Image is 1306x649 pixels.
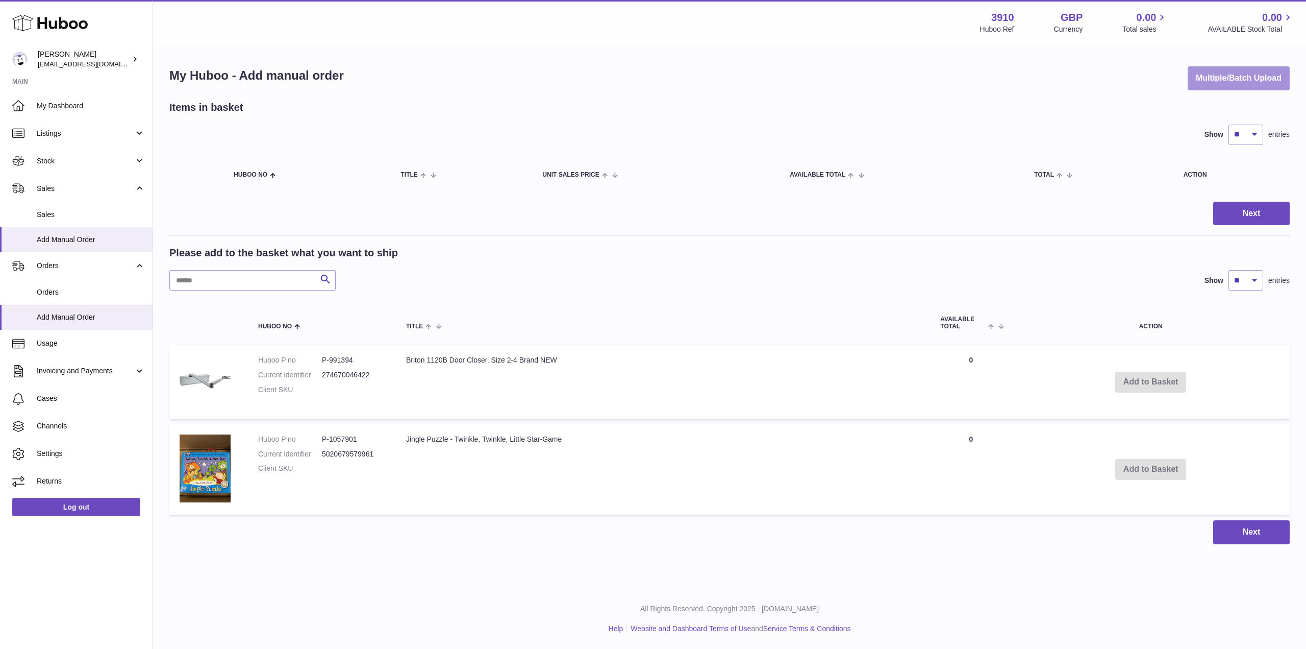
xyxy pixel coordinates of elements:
td: Briton 1120B Door Closer, Size 2-4 Brand NEW [396,345,930,419]
span: Usage [37,339,145,348]
dt: Huboo P no [258,435,322,444]
div: Huboo Ref [980,25,1014,34]
dd: 274670046422 [322,370,386,380]
a: 0.00 Total sales [1122,11,1168,34]
span: entries [1268,276,1290,285]
span: Settings [37,449,145,459]
dd: P-991394 [322,355,386,365]
span: AVAILABLE Total [790,172,845,178]
td: 0 [930,424,1012,515]
button: Multiple/Batch Upload [1188,66,1290,90]
td: Jingle Puzzle - Twinkle, Twinkle, Little Star-Game [396,424,930,515]
a: Service Terms & Conditions [763,624,851,633]
dd: 5020679579961 [322,449,386,459]
div: Action [1184,172,1279,178]
span: Title [406,323,423,330]
img: Briton 1120B Door Closer, Size 2-4 Brand NEW [180,355,231,406]
span: AVAILABLE Stock Total [1208,25,1294,34]
span: My Dashboard [37,101,145,111]
h2: Items in basket [169,101,243,114]
div: [PERSON_NAME] [38,50,130,69]
span: Sales [37,210,145,220]
button: Next [1213,202,1290,226]
span: Invoicing and Payments [37,366,134,376]
span: Title [401,172,418,178]
p: All Rights Reserved. Copyright 2025 - [DOMAIN_NAME] [161,604,1298,614]
a: 0.00 AVAILABLE Stock Total [1208,11,1294,34]
strong: 3910 [991,11,1014,25]
span: 0.00 [1262,11,1282,25]
span: Orders [37,261,134,271]
span: Sales [37,184,134,194]
span: AVAILABLE Total [940,316,986,329]
h1: My Huboo - Add manual order [169,67,344,84]
span: Add Manual Order [37,313,145,322]
dt: Client SKU [258,385,322,395]
dt: Current identifier [258,370,322,380]
h2: Please add to the basket what you want to ship [169,246,398,260]
span: 0.00 [1137,11,1157,25]
span: Cases [37,394,145,403]
span: Unit Sales Price [542,172,599,178]
a: Help [609,624,623,633]
dd: P-1057901 [322,435,386,444]
dt: Client SKU [258,464,322,473]
span: Channels [37,421,145,431]
label: Show [1204,130,1223,139]
span: Total sales [1122,25,1168,34]
dt: Current identifier [258,449,322,459]
span: Orders [37,287,145,297]
span: [EMAIL_ADDRESS][DOMAIN_NAME] [38,60,150,68]
button: Next [1213,520,1290,544]
strong: GBP [1061,11,1083,25]
span: Listings [37,129,134,138]
label: Show [1204,276,1223,285]
span: Huboo no [258,323,292,330]
span: Add Manual Order [37,235,145,245]
span: Total [1034,172,1054,178]
dt: Huboo P no [258,355,322,365]
a: Website and Dashboard Terms of Use [631,624,751,633]
span: Huboo no [234,172,267,178]
td: 0 [930,345,1012,419]
div: Currency [1054,25,1083,34]
img: Jingle Puzzle - Twinkle, Twinkle, Little Star-Game [180,435,231,502]
img: max@shopogolic.net [12,52,28,67]
a: Log out [12,498,140,516]
span: entries [1268,130,1290,139]
th: Action [1012,306,1290,340]
span: Returns [37,476,145,486]
li: and [627,624,850,634]
span: Stock [37,156,134,166]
